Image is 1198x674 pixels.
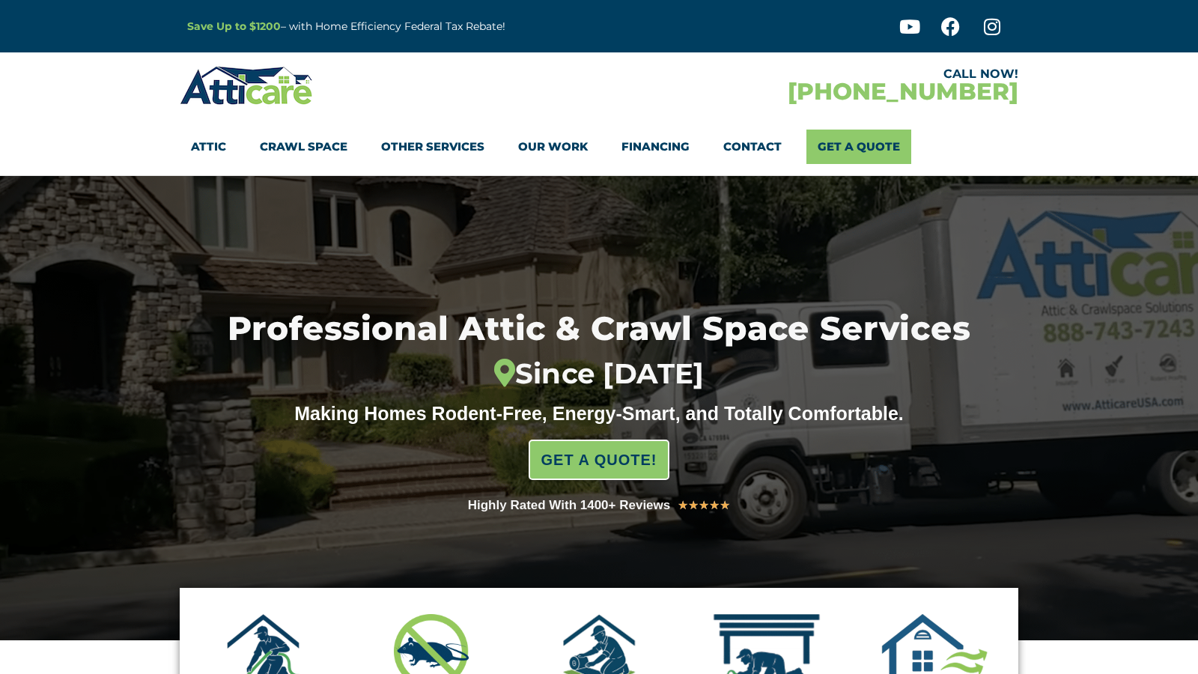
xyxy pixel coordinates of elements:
[151,312,1047,390] h1: Professional Attic & Crawl Space Services
[518,130,588,164] a: Our Work
[599,68,1018,80] div: CALL NOW!
[720,496,730,515] i: ★
[468,495,671,516] div: Highly Rated With 1400+ Reviews
[191,130,226,164] a: Attic
[688,496,699,515] i: ★
[151,357,1047,391] div: Since [DATE]
[266,402,932,425] div: Making Homes Rodent-Free, Energy-Smart, and Totally Comfortable.
[191,130,1007,164] nav: Menu
[541,445,657,475] span: GET A QUOTE!
[699,496,709,515] i: ★
[806,130,911,164] a: Get A Quote
[678,496,688,515] i: ★
[723,130,782,164] a: Contact
[187,19,281,33] a: Save Up to $1200
[709,496,720,515] i: ★
[381,130,484,164] a: Other Services
[678,496,730,515] div: 5/5
[621,130,690,164] a: Financing
[187,18,672,35] p: – with Home Efficiency Federal Tax Rebate!
[529,440,670,480] a: GET A QUOTE!
[260,130,347,164] a: Crawl Space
